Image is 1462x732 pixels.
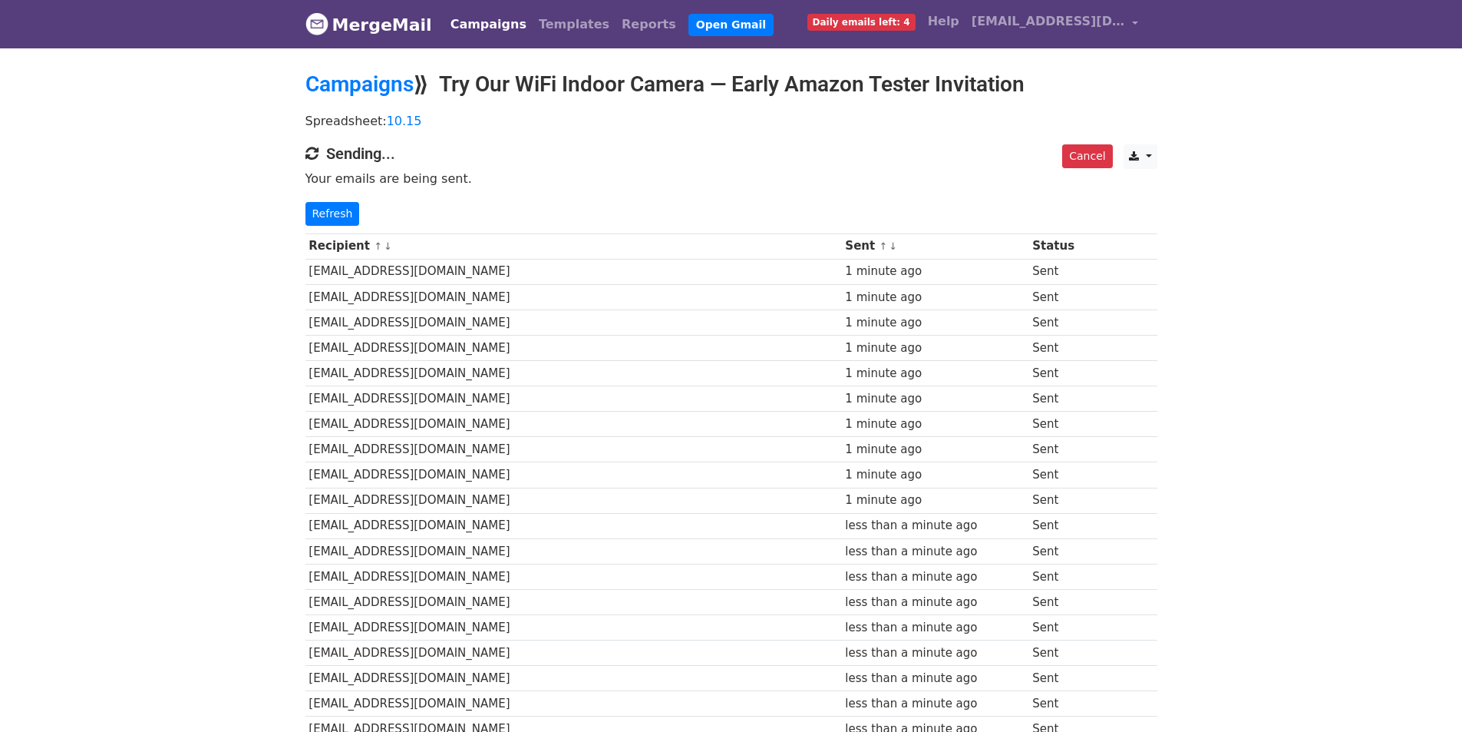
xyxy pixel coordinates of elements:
[615,9,682,40] a: Reports
[305,310,842,335] td: [EMAIL_ADDRESS][DOMAIN_NAME]
[1028,538,1094,564] td: Sent
[845,314,1025,332] div: 1 minute ago
[845,466,1025,484] div: 1 minute ago
[305,412,842,437] td: [EMAIL_ADDRESS][DOMAIN_NAME]
[305,12,328,35] img: MergeMail logo
[1028,259,1094,284] td: Sent
[845,619,1025,637] div: less than a minute ago
[387,114,422,128] a: 10.15
[1028,691,1094,717] td: Sent
[305,641,842,666] td: [EMAIL_ADDRESS][DOMAIN_NAME]
[305,144,1157,163] h4: Sending...
[305,564,842,589] td: [EMAIL_ADDRESS][DOMAIN_NAME]
[1028,462,1094,488] td: Sent
[1028,412,1094,437] td: Sent
[305,666,842,691] td: [EMAIL_ADDRESS][DOMAIN_NAME]
[1028,513,1094,538] td: Sent
[305,361,842,386] td: [EMAIL_ADDRESS][DOMAIN_NAME]
[305,335,842,360] td: [EMAIL_ADDRESS][DOMAIN_NAME]
[305,259,842,284] td: [EMAIL_ADDRESS][DOMAIN_NAME]
[305,171,1157,187] p: Your emails are being sent.
[845,340,1025,357] div: 1 minute ago
[1062,144,1112,168] a: Cancel
[305,462,842,488] td: [EMAIL_ADDRESS][DOMAIN_NAME]
[305,386,842,412] td: [EMAIL_ADDRESS][DOMAIN_NAME]
[1028,564,1094,589] td: Sent
[845,594,1025,611] div: less than a minute ago
[845,263,1025,280] div: 1 minute ago
[1028,666,1094,691] td: Sent
[305,437,842,462] td: [EMAIL_ADDRESS][DOMAIN_NAME]
[688,14,774,36] a: Open Gmail
[533,9,615,40] a: Templates
[305,589,842,614] td: [EMAIL_ADDRESS][DOMAIN_NAME]
[1028,488,1094,513] td: Sent
[305,234,842,259] th: Recipient
[845,568,1025,586] div: less than a minute ago
[845,517,1025,535] div: less than a minute ago
[889,240,897,252] a: ↓
[305,691,842,717] td: [EMAIL_ADDRESS][DOMAIN_NAME]
[845,492,1025,509] div: 1 minute ago
[879,240,887,252] a: ↑
[305,71,1157,98] h2: ⟫ Try Our WiFi Indoor Camera — Early Amazon Tester Invitation
[1028,284,1094,310] td: Sent
[845,289,1025,306] div: 1 minute ago
[384,240,392,252] a: ↓
[1028,310,1094,335] td: Sent
[305,8,432,41] a: MergeMail
[305,513,842,538] td: [EMAIL_ADDRESS][DOMAIN_NAME]
[1028,234,1094,259] th: Status
[305,202,360,226] a: Refresh
[1028,386,1094,412] td: Sent
[922,6,965,37] a: Help
[305,71,414,97] a: Campaigns
[807,14,916,31] span: Daily emails left: 4
[965,6,1145,42] a: [EMAIL_ADDRESS][DOMAIN_NAME]
[1028,615,1094,641] td: Sent
[845,390,1025,408] div: 1 minute ago
[845,695,1025,713] div: less than a minute ago
[972,12,1125,31] span: [EMAIL_ADDRESS][DOMAIN_NAME]
[845,543,1025,561] div: less than a minute ago
[305,488,842,513] td: [EMAIL_ADDRESS][DOMAIN_NAME]
[845,644,1025,662] div: less than a minute ago
[1028,641,1094,666] td: Sent
[1028,335,1094,360] td: Sent
[1028,589,1094,614] td: Sent
[444,9,533,40] a: Campaigns
[305,538,842,564] td: [EMAIL_ADDRESS][DOMAIN_NAME]
[845,365,1025,383] div: 1 minute ago
[842,234,1029,259] th: Sent
[305,113,1157,129] p: Spreadsheet:
[845,441,1025,459] div: 1 minute ago
[801,6,922,37] a: Daily emails left: 4
[1028,437,1094,462] td: Sent
[374,240,382,252] a: ↑
[305,284,842,310] td: [EMAIL_ADDRESS][DOMAIN_NAME]
[305,615,842,641] td: [EMAIL_ADDRESS][DOMAIN_NAME]
[845,416,1025,433] div: 1 minute ago
[1028,361,1094,386] td: Sent
[845,670,1025,687] div: less than a minute ago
